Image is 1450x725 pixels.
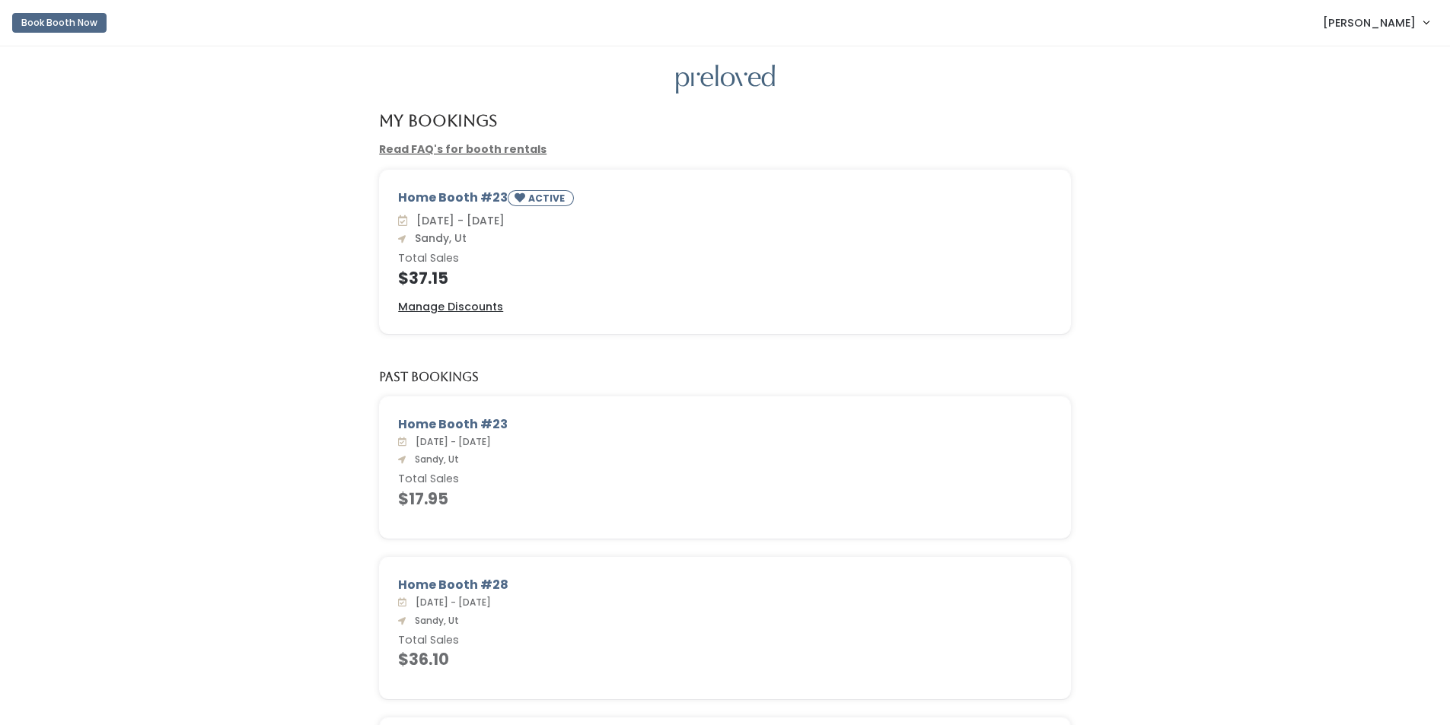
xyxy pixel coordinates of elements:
[398,269,1052,287] h4: $37.15
[409,231,467,246] span: Sandy, Ut
[1323,14,1416,31] span: [PERSON_NAME]
[398,490,1052,507] h4: $17.95
[398,576,1052,594] div: Home Booth #28
[410,596,491,609] span: [DATE] - [DATE]
[379,142,547,157] a: Read FAQ's for booth rentals
[528,192,568,205] small: ACTIVE
[398,650,1052,668] h4: $36.10
[1308,6,1444,39] a: [PERSON_NAME]
[398,299,503,314] u: Manage Discounts
[12,6,107,40] a: Book Booth Now
[379,112,497,129] h4: My Bookings
[398,415,1052,434] div: Home Booth #23
[398,189,1052,212] div: Home Booth #23
[409,453,459,466] span: Sandy, Ut
[398,253,1052,265] h6: Total Sales
[12,13,107,33] button: Book Booth Now
[398,473,1052,485] h6: Total Sales
[409,614,459,627] span: Sandy, Ut
[410,435,491,448] span: [DATE] - [DATE]
[379,370,479,384] h5: Past Bookings
[410,213,505,228] span: [DATE] - [DATE]
[398,299,503,315] a: Manage Discounts
[676,65,775,94] img: preloved logo
[398,634,1052,647] h6: Total Sales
